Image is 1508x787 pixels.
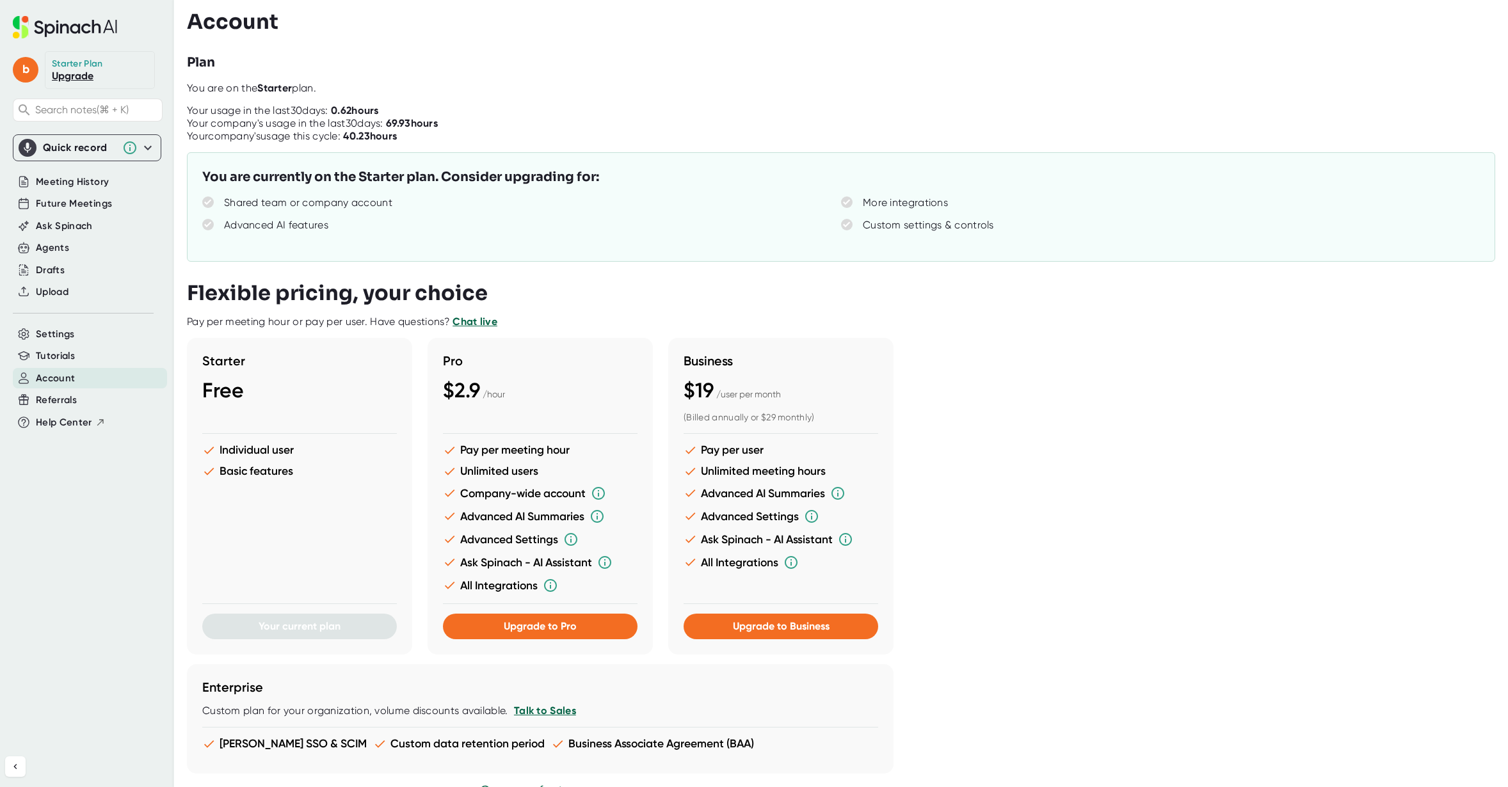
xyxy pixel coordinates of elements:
div: Starter Plan [52,58,103,70]
li: Basic features [202,465,397,478]
li: All Integrations [684,555,878,570]
li: Ask Spinach - AI Assistant [684,532,878,547]
li: Advanced Settings [443,532,638,547]
b: 69.93 hours [386,117,438,129]
div: Custom settings & controls [863,219,994,232]
li: [PERSON_NAME] SSO & SCIM [202,737,367,751]
span: Your current plan [259,620,341,632]
span: Upgrade to Business [733,620,830,632]
span: $2.9 [443,378,480,402]
span: Help Center [36,415,92,430]
div: Your company's usage in the last 30 days: [187,117,438,130]
h3: Account [187,10,278,34]
b: 0.62 hours [331,104,379,116]
span: You are on the plan. [187,82,316,94]
button: Collapse sidebar [5,756,26,777]
li: Individual user [202,443,397,457]
li: Unlimited users [443,465,638,478]
span: $19 [684,378,714,402]
div: (Billed annually or $29 monthly) [684,412,878,424]
span: / hour [483,389,505,399]
a: Chat live [453,315,497,328]
button: Ask Spinach [36,219,93,234]
h3: Enterprise [202,680,878,695]
div: Your company's usage this cycle: [187,130,397,143]
button: Tutorials [36,349,75,363]
div: Custom plan for your organization, volume discounts available. [202,704,878,717]
a: Upgrade [52,70,93,82]
button: Future Meetings [36,196,112,211]
li: Custom data retention period [373,737,545,751]
h3: Plan [187,53,215,72]
button: Meeting History [36,175,109,189]
li: Advanced AI Summaries [684,486,878,501]
div: Quick record [43,141,116,154]
li: Business Associate Agreement (BAA) [551,737,754,751]
h3: Starter [202,353,397,369]
button: Upload [36,285,68,299]
span: b [13,57,38,83]
button: Help Center [36,415,106,430]
li: Advanced Settings [684,509,878,524]
button: Upgrade to Pro [443,614,638,639]
span: Search notes (⌘ + K) [35,104,159,116]
li: Ask Spinach - AI Assistant [443,555,638,570]
button: Your current plan [202,614,397,639]
h3: You are currently on the Starter plan. Consider upgrading for: [202,168,599,187]
div: Your usage in the last 30 days: [187,104,379,117]
span: / user per month [716,389,781,399]
li: Unlimited meeting hours [684,465,878,478]
h3: Pro [443,353,638,369]
iframe: Intercom live chat [1464,743,1495,774]
button: Upgrade to Business [684,614,878,639]
li: Advanced AI Summaries [443,509,638,524]
b: Starter [257,82,292,94]
button: Account [36,371,75,386]
a: Talk to Sales [514,704,576,717]
li: All Integrations [443,578,638,593]
b: 40.23 hours [343,130,397,142]
span: Upgrade to Pro [504,620,577,632]
button: Drafts [36,263,65,278]
h3: Flexible pricing, your choice [187,281,488,305]
div: More integrations [863,196,948,209]
h3: Business [684,353,878,369]
button: Referrals [36,393,77,408]
span: Free [202,378,244,402]
button: Agents [36,241,69,255]
div: Pay per meeting hour or pay per user. Have questions? [187,315,497,328]
li: Pay per user [684,443,878,457]
div: Shared team or company account [224,196,392,209]
div: Quick record [19,135,156,161]
li: Company-wide account [443,486,638,501]
div: Advanced AI features [224,219,328,232]
button: Settings [36,327,75,342]
li: Pay per meeting hour [443,443,638,457]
